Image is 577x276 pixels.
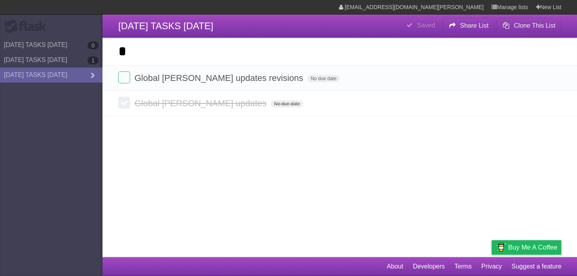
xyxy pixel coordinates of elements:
[134,73,305,83] span: Global [PERSON_NAME] updates revisions
[118,97,130,109] label: Done
[387,259,403,274] a: About
[87,56,99,64] b: 1
[87,41,99,49] b: 0
[271,100,303,107] span: No due date
[508,240,557,254] span: Buy me a coffee
[514,22,555,29] b: Clone This List
[512,259,561,274] a: Suggest a feature
[454,259,472,274] a: Terms
[495,240,506,254] img: Buy me a coffee
[460,22,488,29] b: Share List
[118,21,213,31] span: [DATE] TASKS [DATE]
[413,259,445,274] a: Developers
[134,98,268,108] span: Global [PERSON_NAME] updates
[481,259,502,274] a: Privacy
[307,75,339,82] span: No due date
[496,19,561,33] button: Clone This List
[4,19,51,34] div: Flask
[491,240,561,255] a: Buy me a coffee
[443,19,495,33] button: Share List
[417,22,435,28] b: Saved
[118,71,130,83] label: Done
